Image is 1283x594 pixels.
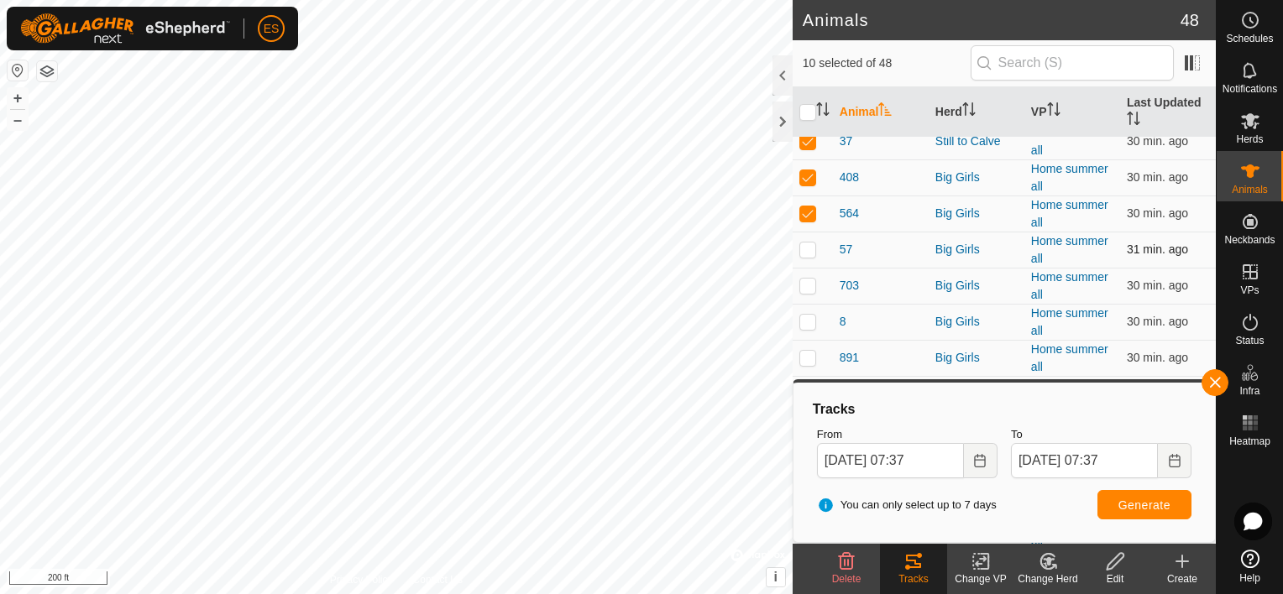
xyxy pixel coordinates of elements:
a: Home summer all [1031,234,1108,265]
span: Generate [1118,498,1170,512]
span: Heatmap [1229,436,1270,446]
button: + [8,88,28,108]
span: 57 [840,241,853,258]
a: Home summer all [1031,270,1108,301]
button: Choose Date [964,443,998,478]
a: Home summer all [1031,126,1108,157]
span: Animals [1232,185,1268,195]
span: VPs [1240,285,1259,295]
span: Status [1235,336,1264,346]
div: Still to Calve [935,133,1018,150]
span: 37 [840,133,853,150]
span: Schedules [1226,34,1273,44]
label: From [817,426,998,443]
button: Generate [1097,490,1191,519]
h2: Animals [803,10,1181,30]
span: i [774,570,778,584]
div: Tracks [880,571,947,586]
a: Home summer all [1031,198,1108,229]
div: Create [1149,571,1216,586]
a: Help [1217,543,1283,590]
span: Aug 22, 2025, 7:06 AM [1127,351,1188,364]
p-sorticon: Activate to sort [962,105,976,118]
span: 8 [840,313,846,331]
span: Herds [1236,134,1263,144]
span: Notifications [1223,84,1277,94]
span: 564 [840,205,859,222]
span: Aug 22, 2025, 7:07 AM [1127,315,1188,328]
p-sorticon: Activate to sort [878,105,892,118]
span: Aug 22, 2025, 7:07 AM [1127,279,1188,292]
button: Choose Date [1158,443,1191,478]
span: Aug 22, 2025, 7:07 AM [1127,206,1188,220]
p-sorticon: Activate to sort [1047,105,1060,118]
span: Aug 22, 2025, 7:07 AM [1127,134,1188,148]
span: Delete [832,573,861,585]
a: Home summer all [1031,378,1108,409]
div: Big Girls [935,349,1018,367]
a: Home summer all [1031,162,1108,193]
div: Big Girls [935,241,1018,258]
span: Aug 22, 2025, 7:07 AM [1127,170,1188,184]
div: Tracks [810,399,1198,419]
span: 408 [840,169,859,186]
div: Change Herd [1014,571,1081,586]
button: – [8,110,28,130]
input: Search (S) [971,45,1174,81]
span: 10 selected of 48 [803,55,971,72]
a: Contact Us [413,572,463,587]
label: To [1011,426,1191,443]
div: Big Girls [935,205,1018,222]
th: Herd [929,87,1024,138]
div: Change VP [947,571,1014,586]
button: Map Layers [37,61,57,81]
button: Reset Map [8,60,28,81]
span: 48 [1181,8,1199,33]
th: Animal [833,87,929,138]
div: Edit [1081,571,1149,586]
span: Help [1239,573,1260,583]
th: VP [1024,87,1120,138]
th: Last Updated [1120,87,1216,138]
span: Neckbands [1224,235,1275,245]
img: Gallagher Logo [20,13,230,44]
a: Privacy Policy [330,572,393,587]
span: 703 [840,277,859,294]
p-sorticon: Activate to sort [1127,114,1140,128]
span: 891 [840,349,859,367]
a: Home summer all [1031,342,1108,373]
div: Big Girls [935,277,1018,294]
span: Aug 22, 2025, 7:06 AM [1127,242,1188,256]
div: Big Girls [935,169,1018,186]
button: i [767,568,785,586]
div: Big Girls [935,313,1018,331]
span: You can only select up to 7 days [817,497,997,513]
span: ES [264,20,280,38]
span: Infra [1239,386,1259,396]
p-sorticon: Activate to sort [816,105,830,118]
a: Home summer all [1031,306,1108,337]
